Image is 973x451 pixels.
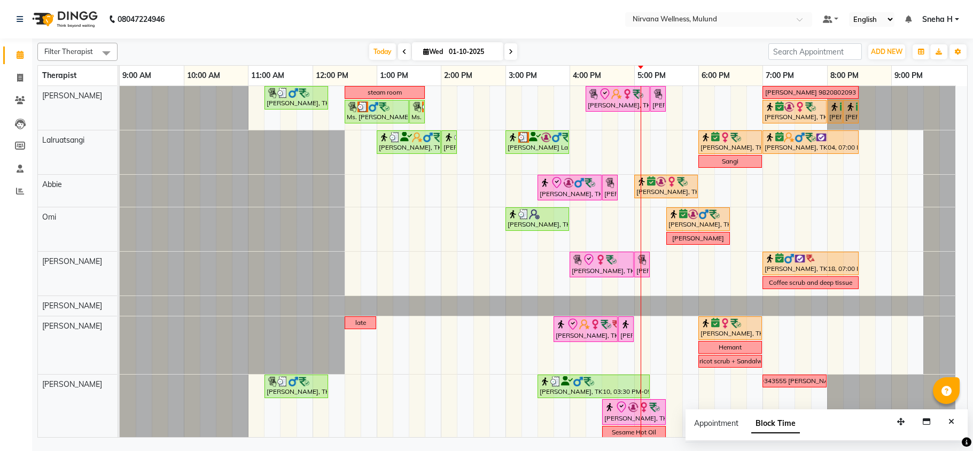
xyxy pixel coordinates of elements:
[694,418,738,428] span: Appointment
[768,43,862,60] input: Search Appointment
[765,88,856,97] div: [PERSON_NAME] 9820802093
[670,356,790,366] div: walnut apricot scrub + Sandalwood wrap
[722,157,738,166] div: Sangi
[248,68,287,83] a: 11:00 AM
[651,88,665,110] div: [PERSON_NAME], TK08, 05:15 PM-05:30 PM, Steam
[619,318,633,340] div: [PERSON_NAME], TK17, 04:45 PM-05:00 PM, Dry Foot Complimentary
[555,318,617,340] div: [PERSON_NAME], TK17, 03:45 PM-04:45 PM, Massage 60 Min
[751,414,800,433] span: Block Time
[828,68,861,83] a: 8:00 PM
[368,88,402,97] div: steam room
[446,44,499,60] input: 2025-10-01
[266,88,327,108] div: [PERSON_NAME], TK05, 11:15 AM-12:15 PM, Swedish Wintergreen Oil 60 Min
[42,256,102,266] span: [PERSON_NAME]
[928,408,962,440] iframe: chat widget
[507,132,568,152] div: [PERSON_NAME] Lad, TK11, 03:00 PM-04:00 PM, Swedish 60 Min
[587,88,649,110] div: [PERSON_NAME], TK08, 04:15 PM-05:15 PM, Membership 60 Min
[763,68,797,83] a: 7:00 PM
[612,427,656,437] div: Sesame Hot Oil
[442,132,456,152] div: [PERSON_NAME], TK03, 02:00 PM-02:10 PM, 10 mins complimentary Service
[699,132,761,152] div: [PERSON_NAME], TK07, 06:00 PM-07:00 PM, Swedish 60 Min
[507,209,568,229] div: [PERSON_NAME], TK15, 03:00 PM-04:00 PM, Deep Tissue 60 Min
[118,4,165,34] b: 08047224946
[603,176,617,199] div: [PERSON_NAME], TK16, 04:30 PM-04:45 PM, Steam
[346,102,408,122] div: Ms. [PERSON_NAME], TK02, 12:30 PM-01:30 PM, Balinese Massage 60 Min
[506,68,540,83] a: 3:00 PM
[539,376,649,396] div: [PERSON_NAME], TK10, 03:30 PM-05:15 PM, Steam,Membership 90 Min
[42,180,62,189] span: Abbie
[871,48,902,56] span: ADD NEW
[42,91,102,100] span: [PERSON_NAME]
[410,102,424,122] div: Ms. [PERSON_NAME], TK02, 01:30 PM-01:45 PM, Steam
[570,68,604,83] a: 4:00 PM
[42,321,102,331] span: [PERSON_NAME]
[764,253,858,274] div: [PERSON_NAME], TK18, 07:00 PM-08:30 PM, Massage 90 Min
[764,102,826,122] div: [PERSON_NAME], TK06, 07:00 PM-08:00 PM, Swedish Wintergreen Oil 60 Min
[749,376,840,386] div: 7240343555 [PERSON_NAME]
[421,48,446,56] span: Wed
[699,318,761,338] div: [PERSON_NAME], TK07, 06:00 PM-07:00 PM, Swedish 60 Min
[844,102,858,122] div: [PERSON_NAME], TK06, 08:15 PM-08:30 PM, Steam
[828,102,842,122] div: [PERSON_NAME], TK06, 08:00 PM-08:15 PM, Dry Foot Complimentary
[44,47,93,56] span: Filter Therapist
[120,68,154,83] a: 9:00 AM
[922,14,953,25] span: Sneha H
[355,318,366,328] div: late
[672,234,724,243] div: [PERSON_NAME]
[667,209,729,229] div: [PERSON_NAME], TK13, 05:30 PM-06:30 PM, Swedish 60 Min
[539,176,601,199] div: [PERSON_NAME], TK16, 03:30 PM-04:30 PM, Massage 60 Min
[635,176,697,197] div: [PERSON_NAME], TK09, 05:00 PM-06:00 PM, Swedish 60 Min
[42,71,76,80] span: Therapist
[719,343,742,352] div: Hemant
[266,376,327,396] div: [PERSON_NAME], TK05, 11:15 AM-12:15 PM, Swedish Wintergreen Oil 60 Min
[42,379,102,389] span: [PERSON_NAME]
[313,68,351,83] a: 12:00 PM
[571,253,633,276] div: [PERSON_NAME], TK14, 04:00 PM-05:00 PM, Aroma Relaxing 60 Min
[769,278,852,287] div: Coffee scrub and deep tissue
[42,135,84,145] span: Lalruatsangi
[868,44,905,59] button: ADD NEW
[184,68,223,83] a: 10:00 AM
[42,212,56,222] span: Omi
[635,253,649,276] div: [PERSON_NAME], TK14, 05:00 PM-05:15 PM, Head Massage
[603,401,665,423] div: [PERSON_NAME], TK12, 04:30 PM-05:30 PM, Swedish 60 Min
[764,132,858,152] div: [PERSON_NAME], TK04, 07:00 PM-08:30 PM, Massage 90 Min
[27,4,100,34] img: logo
[635,68,668,83] a: 5:00 PM
[699,68,733,83] a: 6:00 PM
[378,132,440,152] div: [PERSON_NAME], TK03, 01:00 PM-02:00 PM, Massage 60 Min
[441,68,475,83] a: 2:00 PM
[42,301,102,310] span: [PERSON_NAME]
[369,43,396,60] span: Today
[892,68,925,83] a: 9:00 PM
[377,68,411,83] a: 1:00 PM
